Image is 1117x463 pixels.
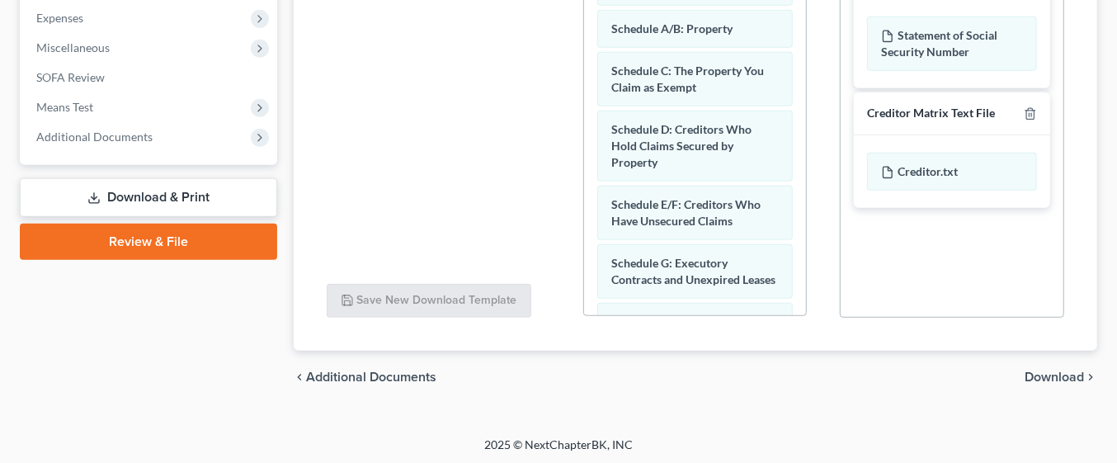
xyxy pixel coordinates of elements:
span: Means Test [36,100,93,114]
a: Download & Print [20,178,277,217]
span: Schedule A/B: Property [611,21,733,35]
span: SOFA Review [36,70,105,84]
button: Save New Download Template [327,284,531,319]
span: Schedule G: Executory Contracts and Unexpired Leases [611,256,775,286]
i: chevron_left [294,371,307,384]
span: Schedule D: Creditors Who Hold Claims Secured by Property [611,122,752,169]
span: Miscellaneous [36,40,110,54]
span: Schedule H: Your Codebtors [611,314,756,328]
span: Expenses [36,11,83,25]
div: Statement of Social Security Number [867,17,1036,71]
span: Additional Documents [36,130,153,144]
span: Schedule C: The Property You Claim as Exempt [611,64,764,94]
a: chevron_left Additional Documents [294,371,437,384]
button: Download chevron_right [1025,371,1097,384]
i: chevron_right [1084,371,1097,384]
span: Download [1025,371,1084,384]
a: SOFA Review [23,63,277,92]
div: Creditor Matrix Text File [867,106,995,121]
span: Additional Documents [307,371,437,384]
a: Review & File [20,224,277,260]
span: Schedule E/F: Creditors Who Have Unsecured Claims [611,197,761,228]
div: Creditor.txt [867,153,1036,191]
